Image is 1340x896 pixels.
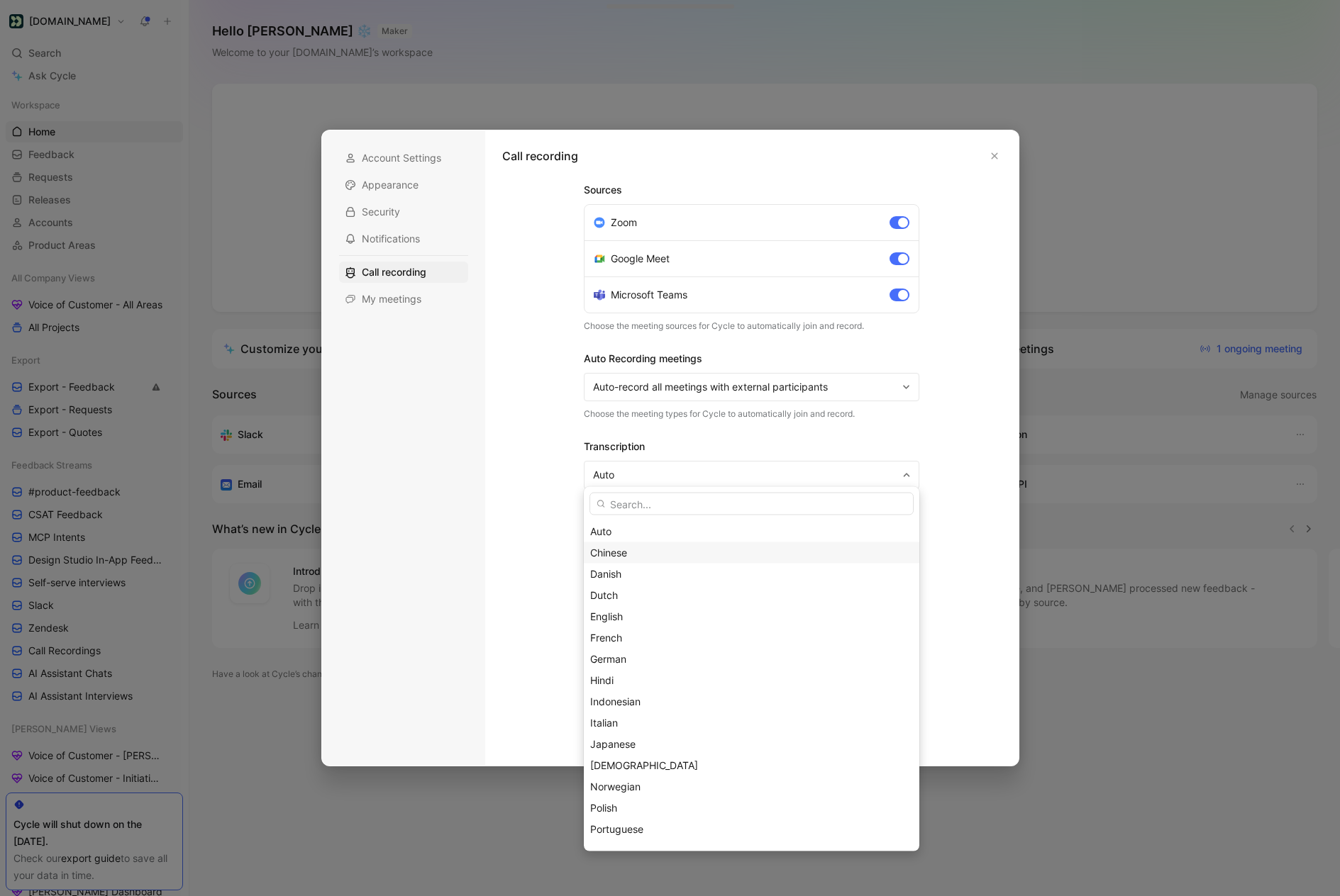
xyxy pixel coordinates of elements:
[590,823,643,835] span: Portuguese
[590,780,641,793] span: Norwegian
[590,589,618,601] span: Dutch
[590,523,913,540] div: Auto
[590,632,622,644] span: French
[590,674,614,686] span: Hindi
[590,547,627,559] span: Chinese
[590,695,641,707] span: Indonesian
[590,844,626,856] span: Russian
[590,738,636,750] span: Japanese
[590,759,698,771] span: [DEMOGRAPHIC_DATA]
[590,653,626,665] span: German
[590,610,623,622] span: English
[590,802,617,814] span: Polish
[590,717,618,729] span: Italian
[589,493,914,515] input: Search...
[590,568,621,580] span: Danish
